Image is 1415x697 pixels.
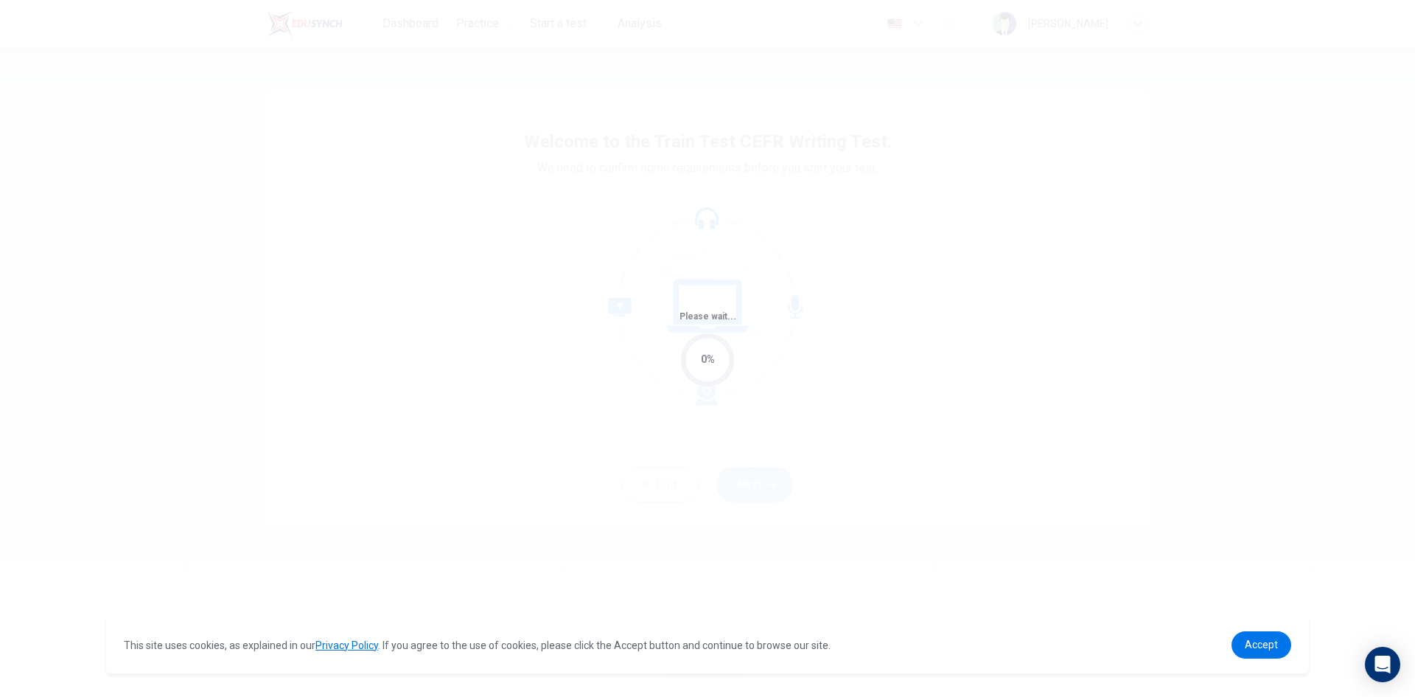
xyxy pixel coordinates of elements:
[679,311,736,322] span: Please wait...
[1245,639,1278,651] span: Accept
[701,351,715,368] div: 0%
[315,639,378,651] a: Privacy Policy
[1231,631,1291,659] a: dismiss cookie message
[106,617,1309,673] div: cookieconsent
[124,639,831,651] span: This site uses cookies, as explained in our . If you agree to the use of cookies, please click th...
[1365,647,1400,682] div: Open Intercom Messenger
